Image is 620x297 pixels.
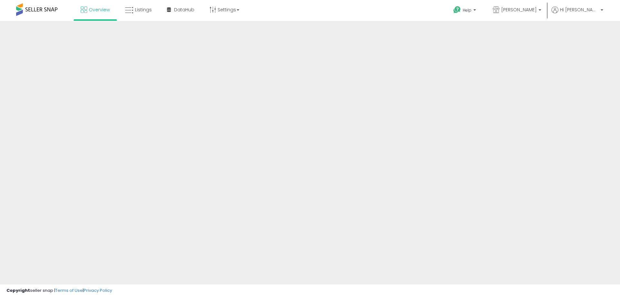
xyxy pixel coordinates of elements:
[560,6,599,13] span: Hi [PERSON_NAME]
[89,6,110,13] span: Overview
[84,287,112,293] a: Privacy Policy
[6,287,30,293] strong: Copyright
[453,6,461,14] i: Get Help
[135,6,152,13] span: Listings
[552,6,603,21] a: Hi [PERSON_NAME]
[448,1,482,21] a: Help
[463,7,471,13] span: Help
[6,288,112,294] div: seller snap | |
[174,6,194,13] span: DataHub
[501,6,537,13] span: [PERSON_NAME]
[55,287,83,293] a: Terms of Use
